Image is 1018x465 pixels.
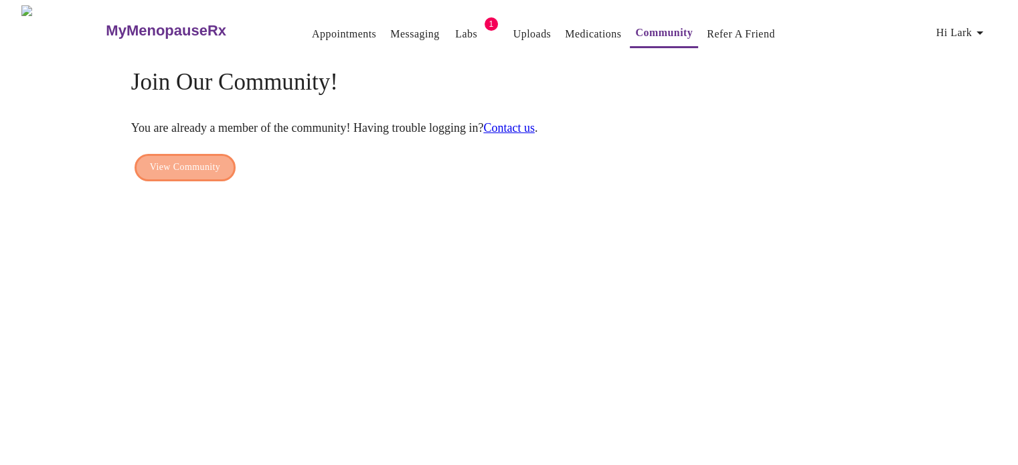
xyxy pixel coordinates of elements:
[307,21,381,48] button: Appointments
[21,5,104,56] img: MyMenopauseRx Logo
[390,25,439,43] a: Messaging
[455,25,477,43] a: Labs
[150,159,220,176] span: View Community
[385,21,444,48] button: Messaging
[508,21,557,48] button: Uploads
[445,21,488,48] button: Labs
[635,23,693,42] a: Community
[630,19,698,48] button: Community
[513,25,552,43] a: Uploads
[135,154,236,181] button: View Community
[312,25,376,43] a: Appointments
[483,121,535,134] a: Contact us
[131,161,239,172] a: View Community
[931,19,993,46] button: Hi Lark
[936,23,988,42] span: Hi Lark
[106,22,226,39] h3: MyMenopauseRx
[701,21,780,48] button: Refer a Friend
[131,69,887,96] h4: Join Our Community!
[104,7,280,54] a: MyMenopauseRx
[560,21,626,48] button: Medications
[485,17,498,31] span: 1
[707,25,775,43] a: Refer a Friend
[131,121,887,135] p: You are already a member of the community! Having trouble logging in? .
[565,25,621,43] a: Medications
